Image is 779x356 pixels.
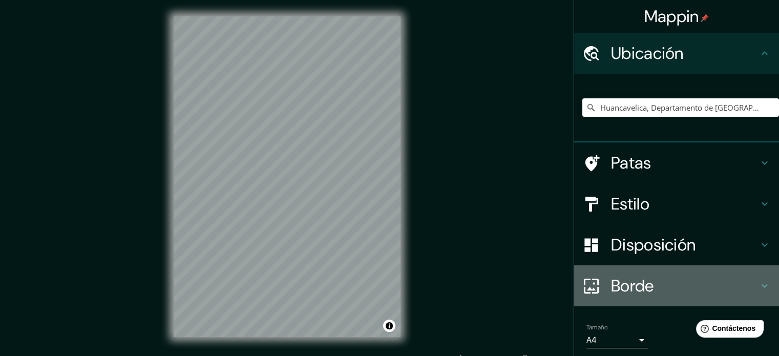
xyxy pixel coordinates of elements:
div: Estilo [574,183,779,224]
div: Disposición [574,224,779,265]
div: Ubicación [574,33,779,74]
font: Ubicación [611,43,684,64]
input: Elige tu ciudad o zona [582,98,779,117]
font: Tamaño [586,323,607,331]
font: Borde [611,275,654,297]
font: A4 [586,334,597,345]
canvas: Mapa [174,16,401,337]
div: Borde [574,265,779,306]
iframe: Lanzador de widgets de ayuda [688,316,768,345]
font: Estilo [611,193,649,215]
font: Disposición [611,234,696,256]
div: A4 [586,332,648,348]
div: Patas [574,142,779,183]
img: pin-icon.png [701,14,709,22]
font: Patas [611,152,651,174]
button: Activar o desactivar atribución [383,320,395,332]
font: Mappin [644,6,699,27]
